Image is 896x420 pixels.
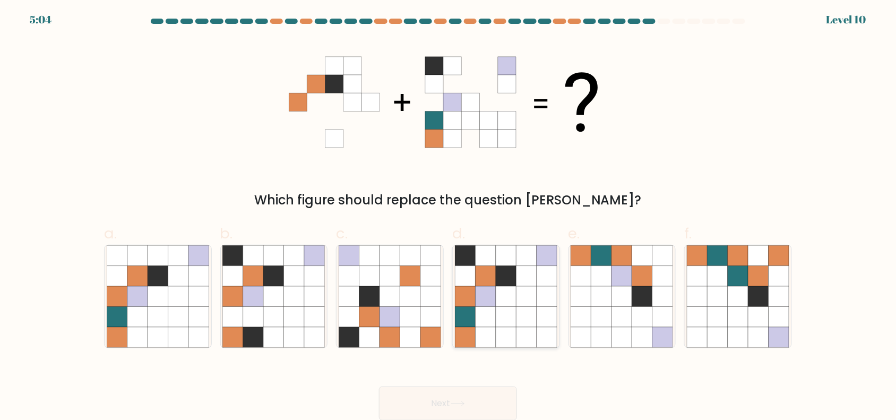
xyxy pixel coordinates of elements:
span: a. [104,223,117,244]
span: c. [336,223,348,244]
span: d. [452,223,465,244]
div: 5:04 [30,12,51,28]
div: Level 10 [826,12,866,28]
span: f. [684,223,692,244]
span: e. [568,223,580,244]
div: Which figure should replace the question [PERSON_NAME]? [110,191,786,210]
span: b. [220,223,233,244]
